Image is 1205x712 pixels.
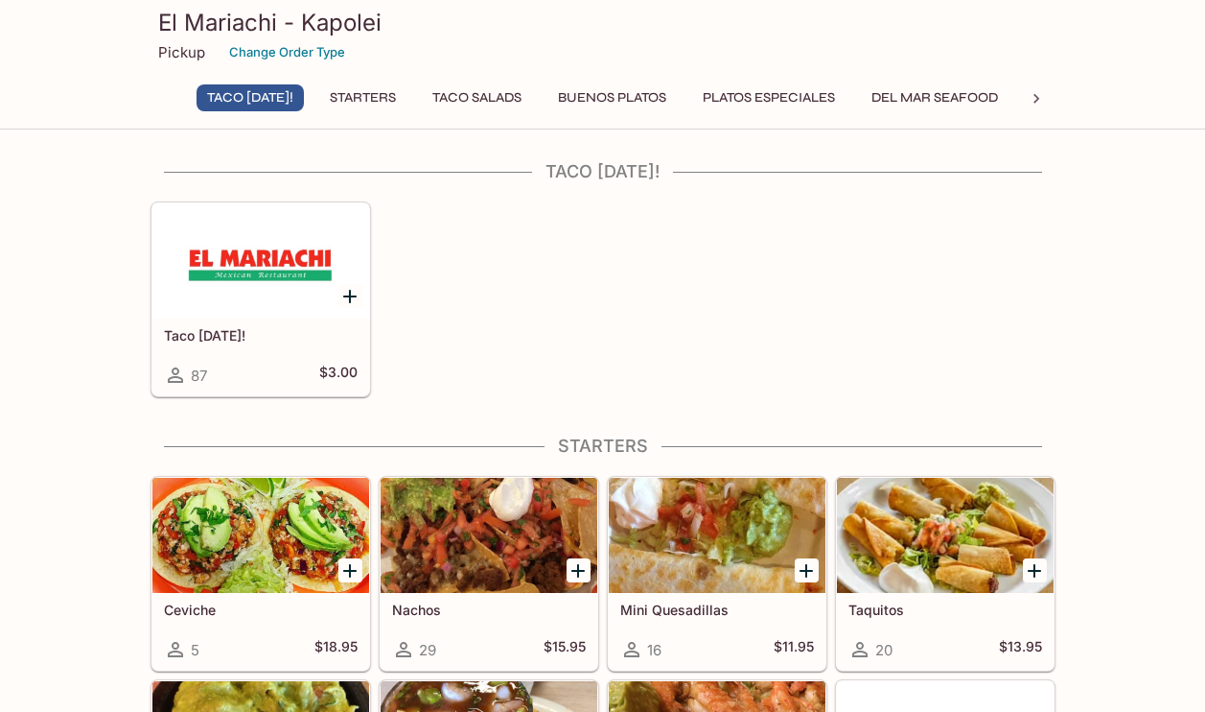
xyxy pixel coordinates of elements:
div: Mini Quesadillas [609,478,825,593]
a: Taquitos20$13.95 [836,477,1054,671]
a: Taco [DATE]!87$3.00 [151,202,370,396]
h4: Taco [DATE]! [151,161,1055,182]
p: Pickup [158,43,205,61]
a: Mini Quesadillas16$11.95 [608,477,826,671]
h5: $18.95 [314,638,358,661]
a: Nachos29$15.95 [380,477,598,671]
div: Taquitos [837,478,1054,593]
span: 29 [419,641,436,659]
div: Nachos [381,478,597,593]
span: 20 [875,641,892,659]
button: Add Taco Tuesday! [338,284,362,308]
button: Platos Especiales [692,84,846,111]
button: Add Ceviche [338,558,362,582]
button: Add Mini Quesadillas [795,558,819,582]
button: Starters [319,84,406,111]
h5: $11.95 [774,638,814,661]
button: Del Mar Seafood [861,84,1008,111]
span: 87 [191,367,207,385]
button: Buenos Platos [547,84,677,111]
h5: Ceviche [164,602,358,618]
h3: El Mariachi - Kapolei [158,8,1048,37]
a: Ceviche5$18.95 [151,477,370,671]
div: Ceviche [152,478,369,593]
button: Add Taquitos [1023,558,1047,582]
span: 16 [647,641,661,659]
div: Taco Tuesday! [152,203,369,319]
button: Taco Salads [422,84,532,111]
h5: Mini Quesadillas [620,602,814,618]
h5: $3.00 [319,364,358,387]
button: Taco [DATE]! [197,84,304,111]
h5: Taco [DATE]! [164,327,358,344]
h4: Starters [151,436,1055,457]
button: Add Nachos [567,558,591,582]
h5: $13.95 [999,638,1042,661]
h5: Taquitos [848,602,1042,618]
h5: Nachos [392,602,586,618]
h5: $15.95 [544,638,586,661]
button: Change Order Type [220,37,354,67]
span: 5 [191,641,199,659]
